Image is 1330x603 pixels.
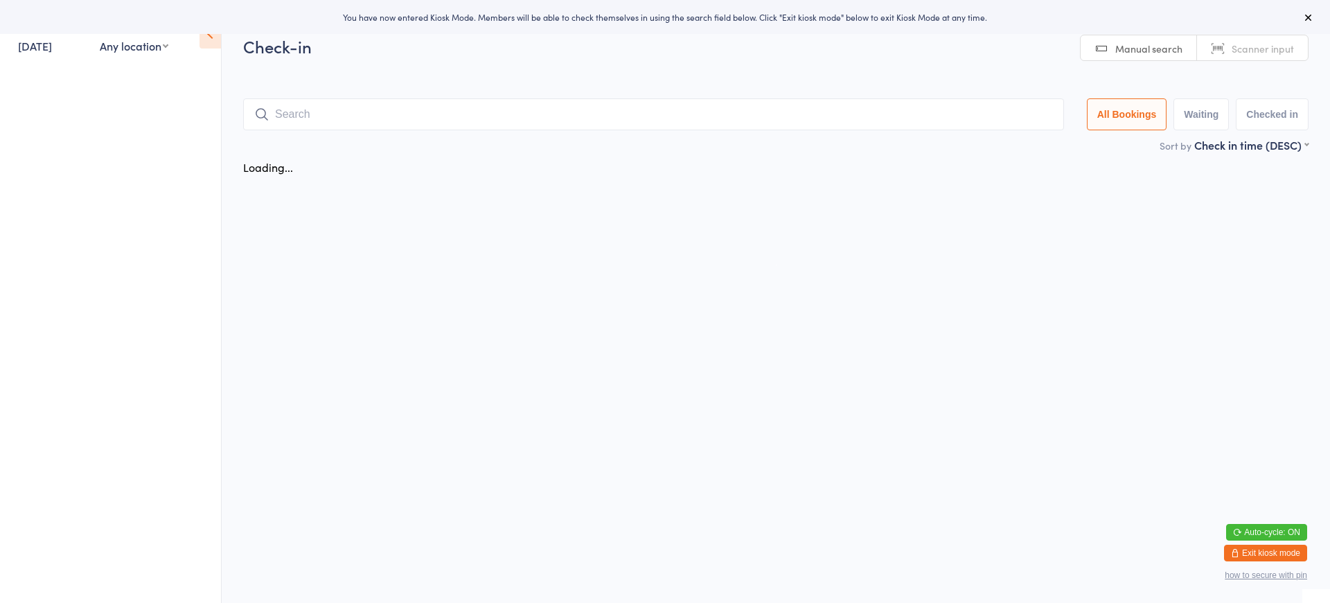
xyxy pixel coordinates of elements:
[243,98,1064,130] input: Search
[1160,139,1191,152] label: Sort by
[1087,98,1167,130] button: All Bookings
[1173,98,1229,130] button: Waiting
[243,159,293,175] div: Loading...
[1226,524,1307,541] button: Auto-cycle: ON
[100,38,168,53] div: Any location
[1225,570,1307,580] button: how to secure with pin
[1224,545,1307,561] button: Exit kiosk mode
[18,38,52,53] a: [DATE]
[22,11,1308,23] div: You have now entered Kiosk Mode. Members will be able to check themselves in using the search fie...
[243,35,1309,58] h2: Check-in
[1115,42,1182,55] span: Manual search
[1194,137,1309,152] div: Check in time (DESC)
[1232,42,1294,55] span: Scanner input
[1236,98,1309,130] button: Checked in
